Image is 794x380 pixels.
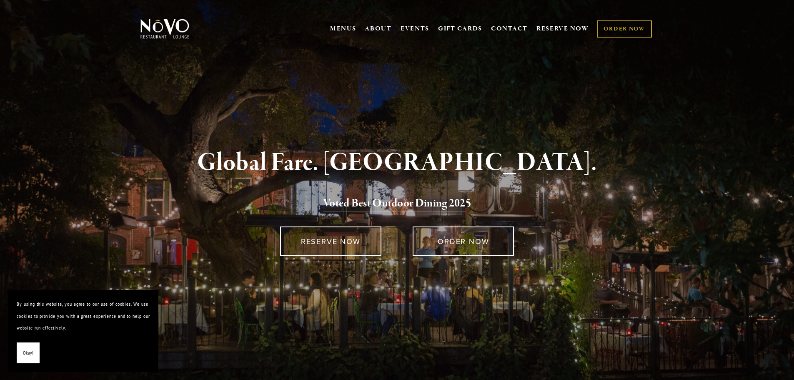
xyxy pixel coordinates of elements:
[323,196,466,212] a: Voted Best Outdoor Dining 202
[330,25,356,33] a: MENUS
[597,20,651,38] a: ORDER NOW
[154,195,640,212] h2: 5
[23,347,33,359] span: Okay!
[491,21,528,37] a: CONTACT
[8,290,158,372] section: Cookie banner
[438,21,482,37] a: GIFT CARDS
[401,25,429,33] a: EVENTS
[139,18,191,39] img: Novo Restaurant &amp; Lounge
[17,342,40,364] button: Okay!
[17,298,150,334] p: By using this website, you agree to our use of cookies. We use cookies to provide you with a grea...
[280,226,381,256] a: RESERVE NOW
[365,25,392,33] a: ABOUT
[197,147,597,179] strong: Global Fare. [GEOGRAPHIC_DATA].
[413,226,514,256] a: ORDER NOW
[536,21,589,37] a: RESERVE NOW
